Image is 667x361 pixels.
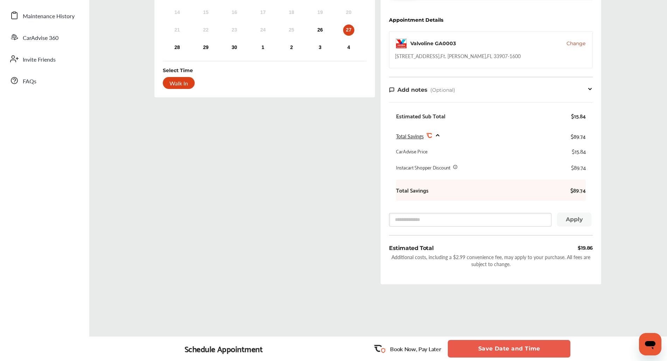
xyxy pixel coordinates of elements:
div: $15.84 [572,148,586,155]
span: FAQs [23,77,36,86]
span: CarAdvise 360 [23,34,58,43]
div: CarAdvise Price [396,148,428,155]
div: Not available Monday, September 22nd, 2025 [200,25,211,36]
div: Not available Monday, September 15th, 2025 [200,7,211,18]
div: $15.84 [571,112,586,119]
a: Maintenance History [6,6,82,25]
div: [STREET_ADDRESS] , Ft. [PERSON_NAME] , FL 33907-1600 [395,53,521,60]
span: Add notes [397,86,428,93]
b: Total Savings [396,187,429,194]
div: Schedule Appointment [185,344,263,354]
div: Instacart Shopper Discount [396,164,450,171]
div: $89.74 [571,131,586,141]
div: Choose Wednesday, October 1st, 2025 [257,42,269,53]
div: Not available Wednesday, September 24th, 2025 [257,25,269,36]
a: CarAdvise 360 [6,28,82,46]
div: Choose Thursday, October 2nd, 2025 [286,42,297,53]
div: Not available Sunday, September 21st, 2025 [172,25,183,36]
div: Appointment Details [389,17,443,23]
div: Not available Thursday, September 18th, 2025 [286,7,297,18]
div: Choose Saturday, September 27th, 2025 [343,25,354,36]
div: Estimated Sub Total [396,112,445,119]
div: Not available Sunday, September 14th, 2025 [172,7,183,18]
a: FAQs [6,71,82,90]
div: Not available Wednesday, September 17th, 2025 [257,7,269,18]
b: $89.74 [565,187,586,194]
div: Not available Saturday, September 20th, 2025 [343,7,354,18]
div: Choose Sunday, September 28th, 2025 [172,42,183,53]
button: Apply [557,213,591,227]
span: Total Savings [396,133,424,140]
div: Not available Tuesday, September 16th, 2025 [229,7,240,18]
div: Choose Saturday, October 4th, 2025 [343,42,354,53]
button: Save Date and Time [448,340,570,357]
div: Walk In [163,77,195,89]
div: $19.86 [578,244,593,252]
div: Not available Thursday, September 25th, 2025 [286,25,297,36]
div: Not available Tuesday, September 23rd, 2025 [229,25,240,36]
img: logo-valvoline.png [395,37,408,50]
a: Invite Friends [6,50,82,68]
div: Choose Monday, September 29th, 2025 [200,42,211,53]
div: Valvoline GA0003 [410,40,456,47]
div: Select Time [163,67,193,74]
iframe: Button to launch messaging window [639,333,661,355]
div: Choose Friday, October 3rd, 2025 [314,42,326,53]
img: note-icon.db9493fa.svg [389,87,395,93]
div: Additional costs, including a $2.99 convenience fee, may apply to your purchase. All fees are sub... [389,254,593,268]
div: Choose Tuesday, September 30th, 2025 [229,42,240,53]
span: Invite Friends [23,55,56,64]
div: $89.74 [571,164,586,171]
span: Maintenance History [23,12,75,21]
div: Not available Friday, September 19th, 2025 [314,7,326,18]
span: (Optional) [430,87,455,93]
div: Choose Friday, September 26th, 2025 [314,25,326,36]
div: Estimated Total [389,244,433,252]
p: Book Now, Pay Later [390,345,441,353]
button: Change [567,40,585,47]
